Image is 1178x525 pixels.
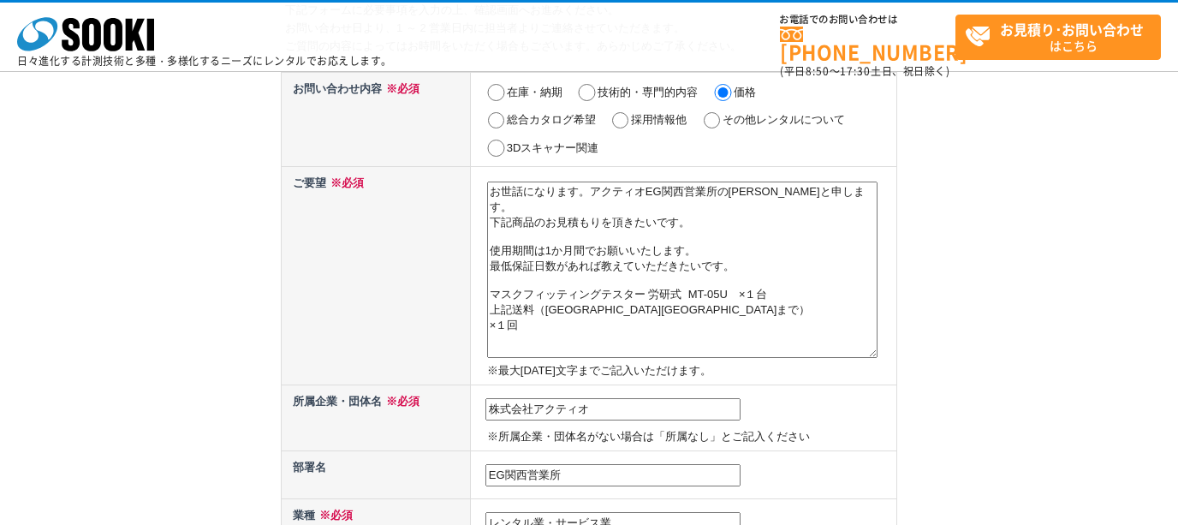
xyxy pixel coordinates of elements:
label: 価格 [734,86,756,98]
a: お見積り･お問い合わせはこちら [955,15,1161,60]
input: 例）株式会社ソーキ [485,398,741,421]
th: 所属企業・団体名 [282,385,471,450]
th: お問い合わせ内容 [282,73,471,167]
label: 3Dスキャナー関連 [507,141,599,154]
label: 在庫・納期 [507,86,562,98]
span: ※必須 [326,176,364,189]
textarea: お世話になります。アクティオEG関西営業所の[PERSON_NAME]と申します。 下記商品のお見積もりを頂きたいです。 使用期間は1か月間でお願いいたします。 マスクフィッティングテスター 労... [487,182,878,358]
p: ※最大[DATE]文字までご記入いただけます。 [487,362,893,380]
span: ※必須 [315,509,353,522]
label: その他レンタルについて [723,113,845,126]
label: 採用情報他 [631,113,687,126]
label: 総合カタログ希望 [507,113,596,126]
strong: お見積り･お問い合わせ [1000,19,1144,39]
span: ※必須 [382,395,419,408]
span: 17:30 [840,63,871,79]
span: 8:50 [806,63,830,79]
span: (平日 ～ 土日、祝日除く) [780,63,949,79]
p: 日々進化する計測技術と多種・多様化するニーズにレンタルでお応えします。 [17,56,392,66]
a: [PHONE_NUMBER] [780,27,955,62]
span: はこちら [965,15,1160,58]
label: 技術的・専門的内容 [598,86,698,98]
p: ※所属企業・団体名がない場合は「所属なし」とご記入ください [487,428,893,446]
span: お電話でのお問い合わせは [780,15,955,25]
th: ご要望 [282,167,471,385]
span: ※必須 [382,82,419,95]
input: 例）カスタマーサポート部 [485,464,741,486]
th: 部署名 [282,450,471,498]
